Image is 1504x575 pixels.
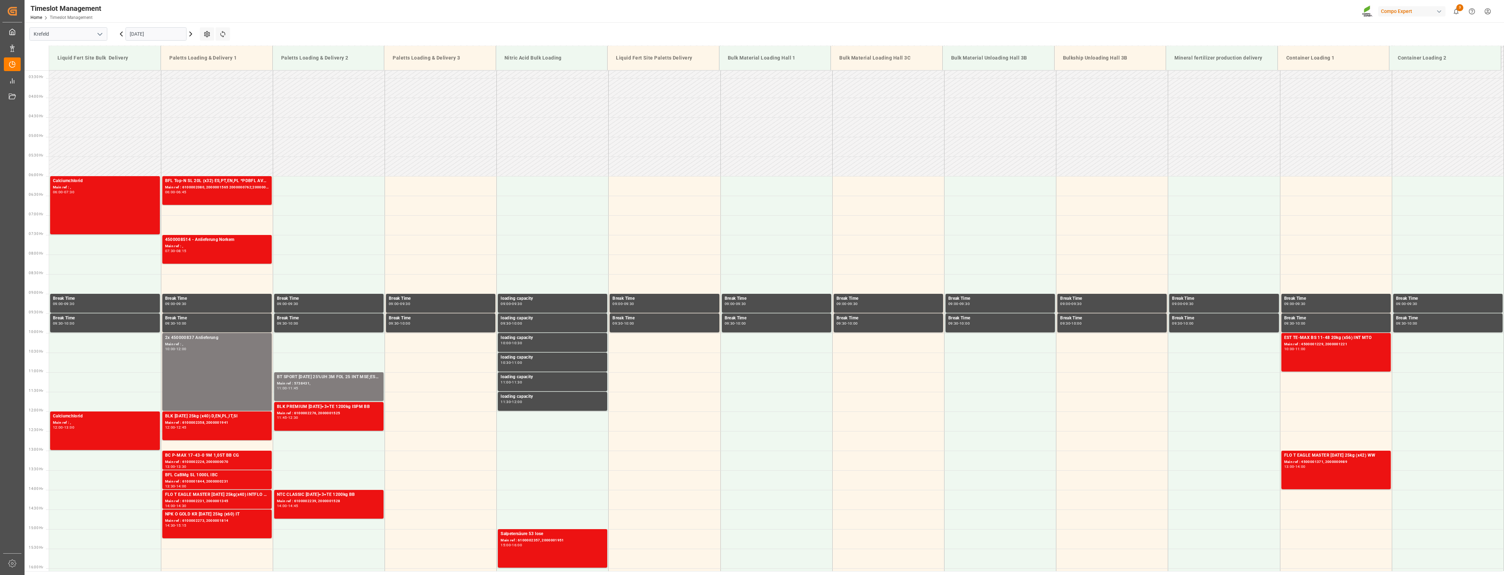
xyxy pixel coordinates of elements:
[501,531,604,538] div: Salpetersäure 53 lose
[287,322,288,325] div: -
[29,330,43,334] span: 10:00 Hr
[175,485,176,488] div: -
[501,354,604,361] div: loading capacity
[512,302,522,305] div: 09:30
[165,472,269,479] div: BFL CaBMg SL 1000L IBC
[725,51,825,64] div: Bulk Material Loading Hall 1
[1362,5,1373,18] img: Screenshot%202023-09-29%20at%2010.02.21.png_1712312052.png
[734,322,736,325] div: -
[1284,341,1388,347] div: Main ref : 4500001229, 2000001221
[1071,322,1082,325] div: 10:00
[175,249,176,252] div: -
[1172,302,1182,305] div: 09:00
[734,302,736,305] div: -
[165,524,175,527] div: 14:30
[1070,322,1071,325] div: -
[165,295,269,302] div: Break Time
[31,3,101,14] div: Timeslot Management
[175,190,176,194] div: -
[55,51,155,64] div: Liquid Fert Site Bulk Delivery
[1284,334,1388,341] div: EST TE-MAX BS 11-48 20kg (x56) INT MTO
[612,322,623,325] div: 09:30
[1395,51,1495,64] div: Container Loading 2
[1396,315,1500,322] div: Break Time
[165,420,269,426] div: Main ref : 6100002358, 2000001941
[165,413,269,420] div: BLK [DATE] 25kg (x40) D,EN,PL,IT,SI
[948,295,1052,302] div: Break Time
[1183,302,1193,305] div: 09:30
[501,543,511,547] div: 15:00
[948,51,1049,64] div: Bulk Material Unloading Hall 3B
[836,51,937,64] div: Bulk Material Loading Hall 3C
[29,526,43,530] span: 15:00 Hr
[53,178,157,185] div: Calciumchlorid
[501,400,511,403] div: 11:30
[511,381,512,384] div: -
[1283,51,1384,64] div: Container Loading 1
[511,302,512,305] div: -
[1060,295,1164,302] div: Break Time
[1396,322,1406,325] div: 09:30
[165,243,269,249] div: Main ref : ,
[176,322,187,325] div: 10:00
[165,504,175,507] div: 14:00
[165,315,269,322] div: Break Time
[64,322,74,325] div: 10:00
[53,185,157,190] div: Main ref : ,
[1407,322,1417,325] div: 10:00
[165,185,269,190] div: Main ref : 6100002080, 2000001565 2000000762;2000001565
[287,416,288,419] div: -
[1060,302,1070,305] div: 09:00
[165,518,269,524] div: Main ref : 6100002273, 2000001814
[277,498,381,504] div: Main ref : 6100002239, 2000001528
[29,232,43,236] span: 07:30 Hr
[501,374,604,381] div: loading capacity
[288,302,298,305] div: 09:30
[725,315,828,322] div: Break Time
[165,236,269,243] div: 4500008514 - Anlieferung Norkem
[511,341,512,345] div: -
[29,291,43,295] span: 09:00 Hr
[277,491,381,498] div: NTC CLASSIC [DATE]+3+TE 1200kg BB
[1071,302,1082,305] div: 09:30
[1378,5,1448,18] button: Compo Expert
[63,322,64,325] div: -
[1406,322,1407,325] div: -
[63,426,64,429] div: -
[501,334,604,341] div: loading capacity
[1284,302,1294,305] div: 09:00
[399,302,400,305] div: -
[958,322,960,325] div: -
[948,315,1052,322] div: Break Time
[511,322,512,325] div: -
[53,420,157,426] div: Main ref : ,
[165,459,269,465] div: Main ref : 6100002226, 2000000070
[1172,51,1272,64] div: Mineral fertilizer production delivery
[1294,322,1295,325] div: -
[511,361,512,364] div: -
[836,322,847,325] div: 09:30
[1172,322,1182,325] div: 09:30
[277,410,381,416] div: Main ref : 6100002276, 2000001525
[165,190,175,194] div: 06:00
[1284,295,1388,302] div: Break Time
[176,249,187,252] div: 08:15
[836,295,940,302] div: Break Time
[1396,295,1500,302] div: Break Time
[847,322,848,325] div: -
[501,538,604,543] div: Main ref : 6100002357, 2000001951
[1295,302,1306,305] div: 09:30
[501,302,511,305] div: 09:00
[1172,295,1276,302] div: Break Time
[501,322,511,325] div: 09:30
[389,315,493,322] div: Break Time
[1284,452,1388,459] div: FLO T EAGLE MASTER [DATE] 25kg (x42) WW
[29,428,43,432] span: 12:30 Hr
[400,302,410,305] div: 09:30
[613,51,713,64] div: Liquid Fert Site Paletts Delivery
[53,413,157,420] div: Calciumchlorid
[511,400,512,403] div: -
[1295,347,1306,351] div: 11:00
[948,302,958,305] div: 09:00
[277,315,381,322] div: Break Time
